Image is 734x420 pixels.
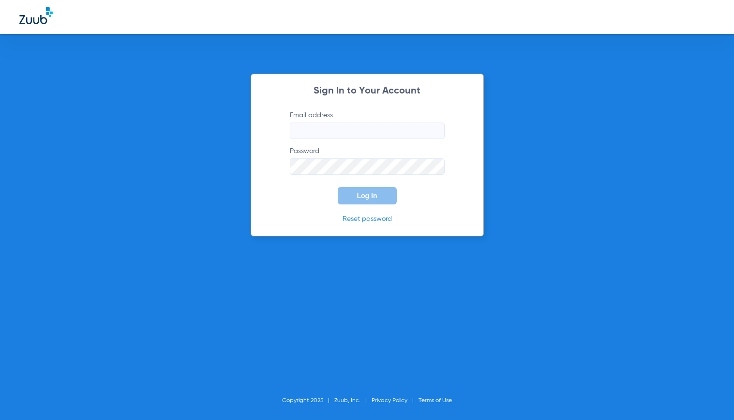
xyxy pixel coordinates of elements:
h2: Sign In to Your Account [275,86,459,96]
label: Password [290,146,445,175]
input: Email address [290,123,445,139]
button: Log In [338,187,397,204]
span: Log In [357,192,377,200]
a: Privacy Policy [372,398,407,404]
iframe: Chat Widget [686,373,734,420]
li: Copyright 2025 [282,396,334,405]
input: Password [290,158,445,175]
label: Email address [290,110,445,139]
li: Zuub, Inc. [334,396,372,405]
img: Zuub Logo [19,7,53,24]
a: Reset password [343,216,392,222]
a: Terms of Use [419,398,452,404]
